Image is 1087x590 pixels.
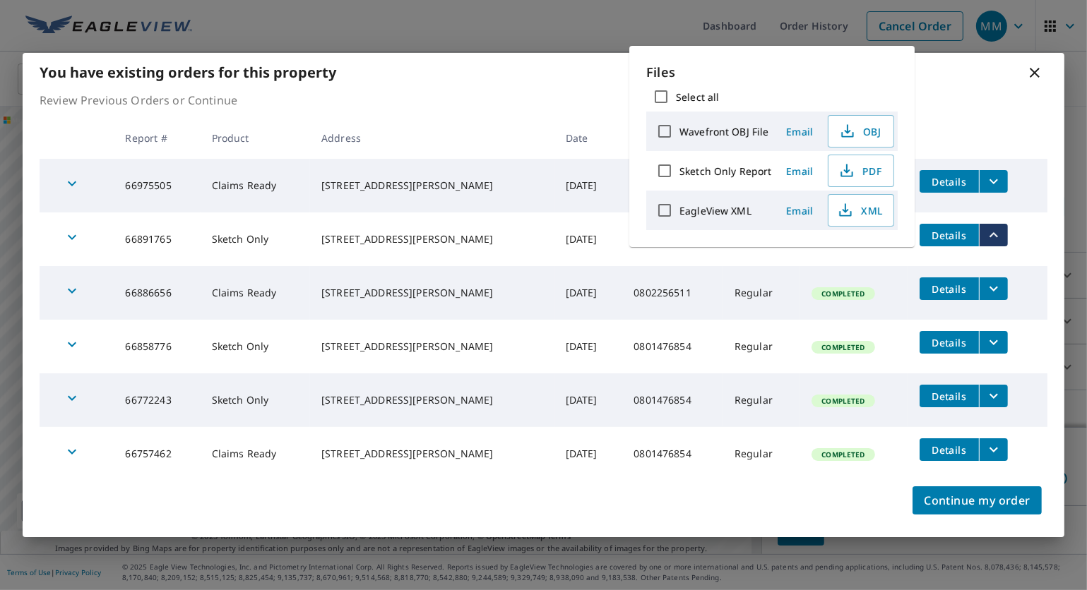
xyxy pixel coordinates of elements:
[114,212,200,266] td: 66891765
[114,117,200,159] th: Report #
[321,286,543,300] div: [STREET_ADDRESS][PERSON_NAME]
[622,266,723,320] td: 0802256511
[928,282,970,296] span: Details
[554,427,623,481] td: [DATE]
[783,164,816,178] span: Email
[837,123,882,140] span: OBJ
[321,447,543,461] div: [STREET_ADDRESS][PERSON_NAME]
[201,320,310,373] td: Sketch Only
[979,224,1008,246] button: filesDropdownBtn-66891765
[201,159,310,212] td: Claims Ready
[920,385,979,407] button: detailsBtn-66772243
[723,427,801,481] td: Regular
[321,339,543,354] div: [STREET_ADDRESS][PERSON_NAME]
[554,212,623,266] td: [DATE]
[321,179,543,193] div: [STREET_ADDRESS][PERSON_NAME]
[310,117,554,159] th: Address
[723,320,801,373] td: Regular
[554,159,623,212] td: [DATE]
[813,289,873,299] span: Completed
[114,320,200,373] td: 66858776
[828,115,894,147] button: OBJ
[622,373,723,427] td: 0801476854
[924,490,1030,510] span: Continue my order
[201,373,310,427] td: Sketch Only
[920,170,979,193] button: detailsBtn-66975505
[920,331,979,354] button: detailsBtn-66858776
[928,229,970,242] span: Details
[828,194,894,227] button: XML
[777,200,822,222] button: Email
[920,277,979,300] button: detailsBtn-66886656
[321,232,543,246] div: [STREET_ADDRESS][PERSON_NAME]
[114,266,200,320] td: 66886656
[913,486,1042,514] button: Continue my order
[554,373,623,427] td: [DATE]
[114,427,200,481] td: 66757462
[828,155,894,187] button: PDF
[114,159,200,212] td: 66975505
[928,336,970,349] span: Details
[676,90,719,104] label: Select all
[723,373,801,427] td: Regular
[920,224,979,246] button: detailsBtn-66891765
[920,438,979,461] button: detailsBtn-66757462
[554,117,623,159] th: Date
[622,427,723,481] td: 0801476854
[40,63,336,82] b: You have existing orders for this property
[679,125,768,138] label: Wavefront OBJ File
[783,204,816,217] span: Email
[201,117,310,159] th: Product
[723,266,801,320] td: Regular
[622,212,723,266] td: 0802256511
[777,121,822,143] button: Email
[813,450,873,459] span: Completed
[928,175,970,188] span: Details
[979,385,1008,407] button: filesDropdownBtn-66772243
[679,204,752,217] label: EagleView XML
[646,63,898,82] p: Files
[321,393,543,407] div: [STREET_ADDRESS][PERSON_NAME]
[837,202,882,219] span: XML
[783,125,816,138] span: Email
[979,438,1008,461] button: filesDropdownBtn-66757462
[554,320,623,373] td: [DATE]
[979,277,1008,300] button: filesDropdownBtn-66886656
[777,160,822,182] button: Email
[979,331,1008,354] button: filesDropdownBtn-66858776
[622,320,723,373] td: 0801476854
[813,396,873,406] span: Completed
[928,443,970,457] span: Details
[201,427,310,481] td: Claims Ready
[837,162,882,179] span: PDF
[622,159,723,212] td: 0802256511
[40,92,1047,109] p: Review Previous Orders or Continue
[679,164,771,178] label: Sketch Only Report
[979,170,1008,193] button: filesDropdownBtn-66975505
[201,212,310,266] td: Sketch Only
[622,117,723,159] th: Claim ID
[554,266,623,320] td: [DATE]
[114,373,200,427] td: 66772243
[813,342,873,352] span: Completed
[201,266,310,320] td: Claims Ready
[928,390,970,403] span: Details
